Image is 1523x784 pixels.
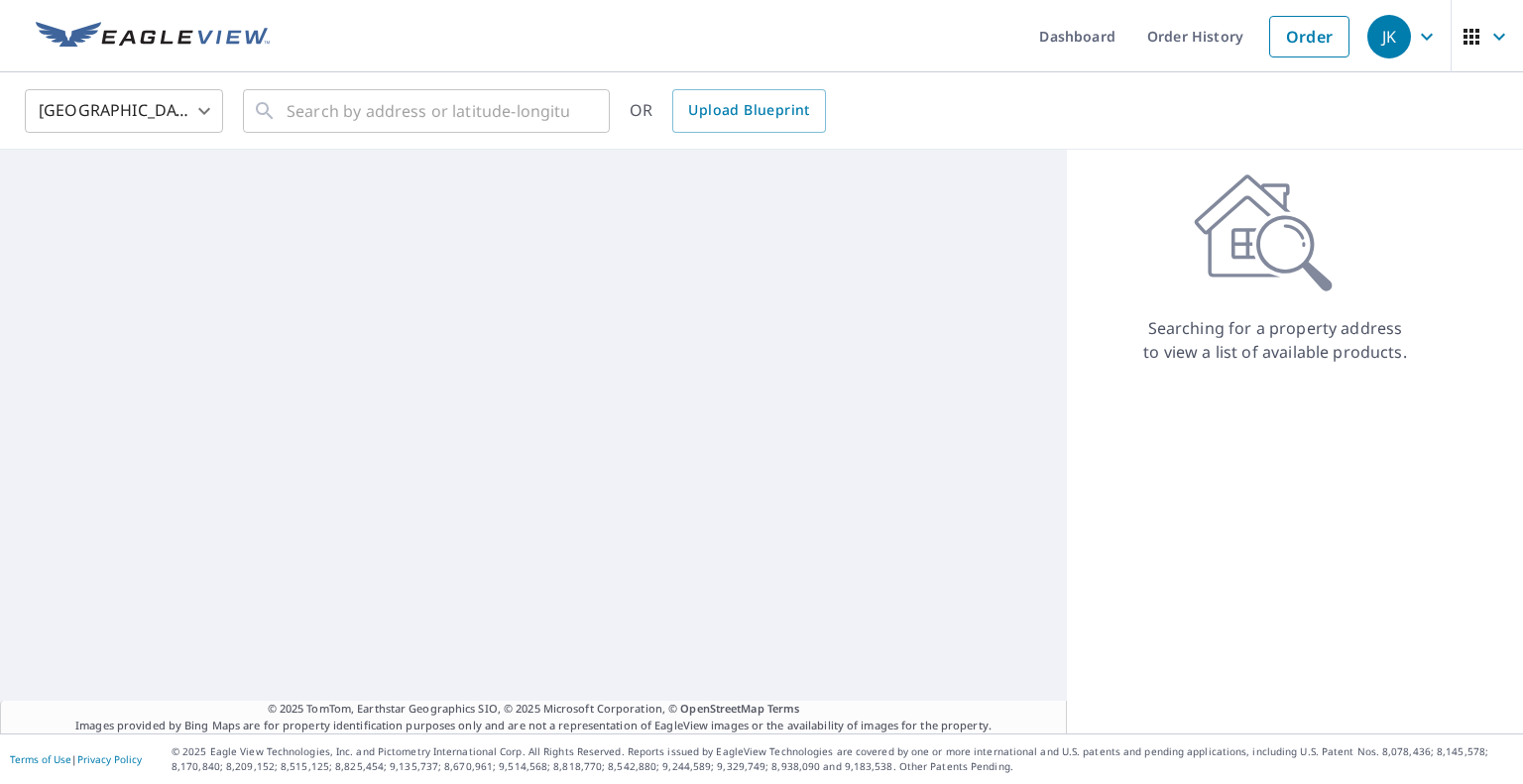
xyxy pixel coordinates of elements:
[172,744,1513,774] p: © 2025 Eagle View Technologies, Inc. and Pictometry International Corp. All Rights Reserved. Repo...
[1367,15,1411,58] div: JK
[25,83,223,139] div: [GEOGRAPHIC_DATA]
[10,753,142,765] p: |
[36,22,270,52] img: EV Logo
[1142,316,1408,364] p: Searching for a property address to view a list of available products.
[10,752,71,766] a: Terms of Use
[672,89,825,133] a: Upload Blueprint
[680,701,763,716] a: OpenStreetMap
[287,83,569,139] input: Search by address or latitude-longitude
[1269,16,1349,57] a: Order
[767,701,800,716] a: Terms
[268,701,800,718] span: © 2025 TomTom, Earthstar Geographics SIO, © 2025 Microsoft Corporation, ©
[688,98,809,123] span: Upload Blueprint
[77,752,142,766] a: Privacy Policy
[630,89,826,133] div: OR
